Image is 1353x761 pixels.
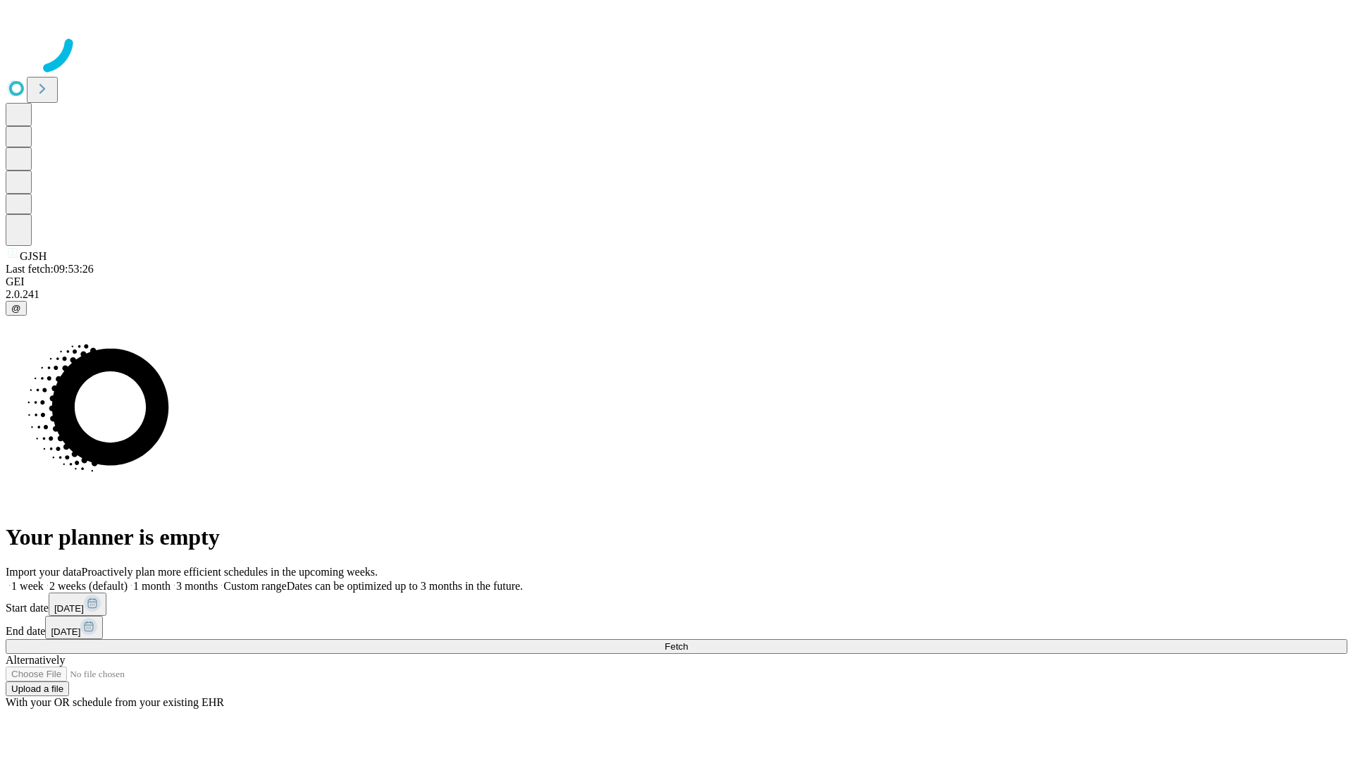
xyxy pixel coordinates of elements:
[20,250,47,262] span: GJSH
[6,276,1347,288] div: GEI
[6,524,1347,550] h1: Your planner is empty
[223,580,286,592] span: Custom range
[6,616,1347,639] div: End date
[11,303,21,314] span: @
[133,580,171,592] span: 1 month
[6,301,27,316] button: @
[49,580,128,592] span: 2 weeks (default)
[11,580,44,592] span: 1 week
[176,580,218,592] span: 3 months
[6,593,1347,616] div: Start date
[287,580,523,592] span: Dates can be optimized up to 3 months in the future.
[6,288,1347,301] div: 2.0.241
[45,616,103,639] button: [DATE]
[6,639,1347,654] button: Fetch
[665,641,688,652] span: Fetch
[6,696,224,708] span: With your OR schedule from your existing EHR
[54,603,84,614] span: [DATE]
[51,626,80,637] span: [DATE]
[82,566,378,578] span: Proactively plan more efficient schedules in the upcoming weeks.
[49,593,106,616] button: [DATE]
[6,566,82,578] span: Import your data
[6,681,69,696] button: Upload a file
[6,263,94,275] span: Last fetch: 09:53:26
[6,654,65,666] span: Alternatively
